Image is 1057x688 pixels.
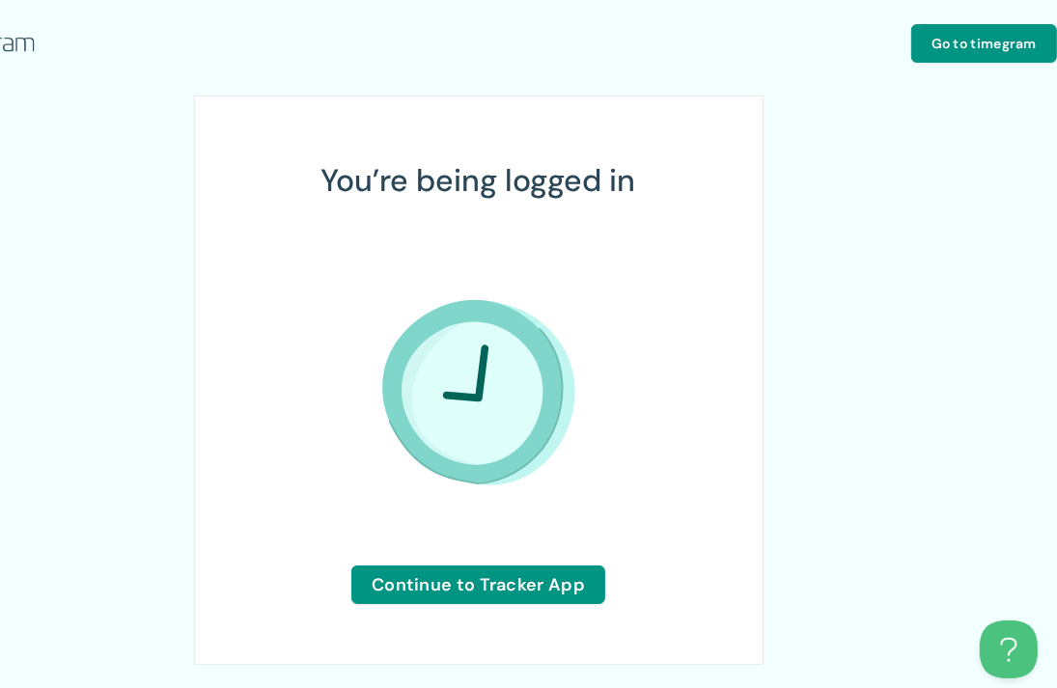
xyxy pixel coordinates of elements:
[351,565,605,604] button: Continue to Tracker App
[382,300,575,485] img: logo
[980,620,1038,678] iframe: Toggle Customer Support
[911,24,1057,63] button: Go to timegram
[321,156,636,205] h1: You’re being logged in
[932,33,1037,54] span: Go to timegram
[372,571,585,598] span: Continue to Tracker App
